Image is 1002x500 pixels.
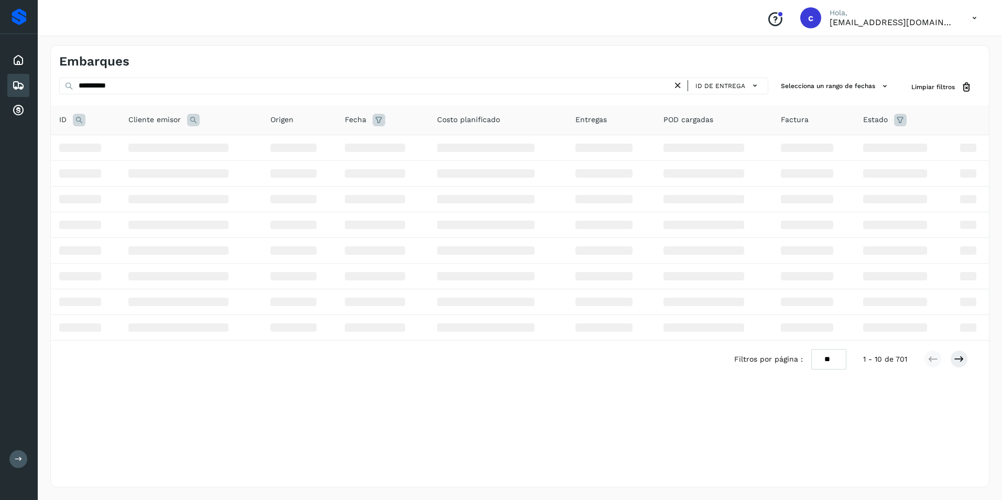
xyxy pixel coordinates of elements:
p: Hola, [830,8,955,17]
p: clarisa_flores@fragua.com.mx [830,17,955,27]
button: ID de entrega [692,78,764,93]
span: ID [59,114,67,125]
h4: Embarques [59,54,129,69]
span: 1 - 10 de 701 [863,354,907,365]
span: Cliente emisor [128,114,181,125]
div: Embarques [7,74,29,97]
div: Inicio [7,49,29,72]
button: Limpiar filtros [903,78,981,97]
div: Cuentas por cobrar [7,99,29,122]
span: ID de entrega [695,81,745,91]
span: Entregas [575,114,607,125]
span: Factura [781,114,809,125]
span: Filtros por página : [734,354,803,365]
span: Costo planificado [437,114,500,125]
span: POD cargadas [663,114,713,125]
span: Estado [863,114,888,125]
span: Limpiar filtros [911,82,955,92]
span: Fecha [345,114,366,125]
button: Selecciona un rango de fechas [777,78,895,95]
span: Origen [270,114,293,125]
